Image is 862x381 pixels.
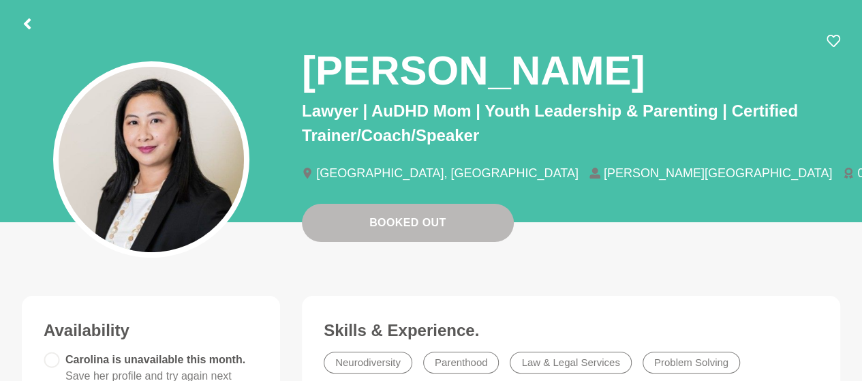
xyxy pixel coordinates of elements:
[302,99,840,148] p: Lawyer | AuDHD Mom | Youth Leadership & Parenting | Certified Trainer/Coach/Speaker
[302,45,645,96] h1: [PERSON_NAME]
[324,320,818,341] h3: Skills & Experience.
[589,167,843,179] li: [PERSON_NAME][GEOGRAPHIC_DATA]
[44,320,258,341] h3: Availability
[302,167,589,179] li: [GEOGRAPHIC_DATA], [GEOGRAPHIC_DATA]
